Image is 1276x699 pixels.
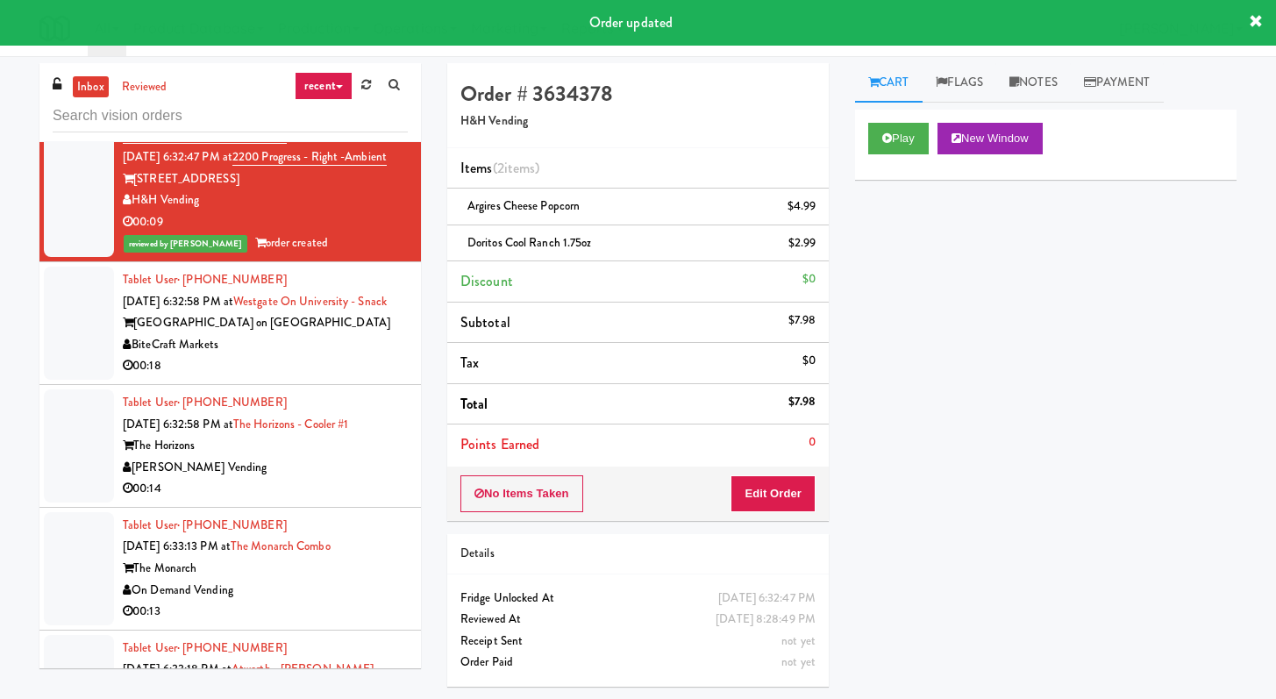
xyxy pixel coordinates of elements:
div: $0 [802,268,816,290]
div: 00:09 [123,211,408,233]
span: not yet [781,632,816,649]
div: $0 [802,350,816,372]
div: BiteCraft Markets [123,334,408,356]
div: [GEOGRAPHIC_DATA] on [GEOGRAPHIC_DATA] [123,312,408,334]
div: [STREET_ADDRESS] [123,168,408,190]
span: · [PHONE_NUMBER] [177,394,287,410]
a: Tablet User· [PHONE_NUMBER] [123,639,287,656]
a: Tablet User· [PHONE_NUMBER] [123,394,287,410]
span: [DATE] 6:32:47 PM at [123,148,232,165]
li: Tablet User· [PHONE_NUMBER][DATE] 6:32:47 PM at2200 Progress - Right -Ambient[STREET_ADDRESS]H&H ... [39,118,421,262]
div: 00:18 [123,355,408,377]
span: [DATE] 6:33:18 PM at [123,660,232,677]
ng-pluralize: items [504,158,536,178]
span: Order updated [589,12,673,32]
div: The Monarch [123,558,408,580]
span: (2 ) [493,158,540,178]
li: Tablet User· [PHONE_NUMBER][DATE] 6:32:58 PM atThe Horizons - Cooler #1The Horizons[PERSON_NAME] ... [39,385,421,508]
div: Fridge Unlocked At [460,588,816,610]
a: Flags [923,63,997,103]
span: [DATE] 6:32:58 PM at [123,416,233,432]
li: Tablet User· [PHONE_NUMBER][DATE] 6:32:58 PM atWestgate on University - Snack[GEOGRAPHIC_DATA] on... [39,262,421,385]
a: The Monarch Combo [231,538,331,554]
a: Cart [855,63,923,103]
span: [DATE] 6:32:58 PM at [123,293,233,310]
div: H&H Vending [123,189,408,211]
span: Doritos Cool Ranch 1.75oz [467,234,592,251]
a: Westgate on University - Snack [233,293,387,310]
span: · [PHONE_NUMBER] [177,639,287,656]
a: recent [295,72,353,100]
span: Argires Cheese Popcorn [467,197,580,214]
div: 0 [809,432,816,453]
a: Notes [996,63,1071,103]
div: Order Paid [460,652,816,674]
div: $4.99 [788,196,816,218]
span: · [PHONE_NUMBER] [177,271,287,288]
button: New Window [937,123,1043,154]
span: not yet [781,653,816,670]
button: Play [868,123,929,154]
span: Items [460,158,539,178]
div: $7.98 [788,310,816,332]
a: The Horizons - Cooler #1 [233,416,348,432]
a: Tablet User· [PHONE_NUMBER] [123,517,287,533]
a: Tablet User· [PHONE_NUMBER] [123,271,287,288]
a: Payment [1071,63,1164,103]
a: reviewed [118,76,172,98]
div: On Demand Vending [123,580,408,602]
div: Receipt Sent [460,631,816,653]
span: order created [255,234,328,251]
span: Tax [460,353,479,373]
div: $7.98 [788,391,816,413]
a: Atworth - [PERSON_NAME][GEOGRAPHIC_DATA] [123,660,374,699]
span: Discount [460,271,513,291]
div: [DATE] 6:32:47 PM [718,588,816,610]
a: inbox [73,76,109,98]
li: Tablet User· [PHONE_NUMBER][DATE] 6:33:13 PM atThe Monarch ComboThe MonarchOn Demand Vending00:13 [39,508,421,631]
div: 00:13 [123,601,408,623]
button: No Items Taken [460,475,583,512]
div: $2.99 [788,232,816,254]
span: · [PHONE_NUMBER] [177,517,287,533]
h5: H&H Vending [460,115,816,128]
span: Subtotal [460,312,510,332]
div: [DATE] 8:28:49 PM [716,609,816,631]
div: [PERSON_NAME] Vending [123,457,408,479]
div: The Horizons [123,435,408,457]
span: reviewed by [PERSON_NAME] [124,235,247,253]
button: Edit Order [731,475,816,512]
div: 00:14 [123,478,408,500]
input: Search vision orders [53,100,408,132]
a: 2200 Progress - Right -Ambient [232,148,387,166]
div: Details [460,543,816,565]
span: [DATE] 6:33:13 PM at [123,538,231,554]
span: Total [460,394,488,414]
h4: Order # 3634378 [460,82,816,105]
div: Reviewed At [460,609,816,631]
span: Points Earned [460,434,539,454]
